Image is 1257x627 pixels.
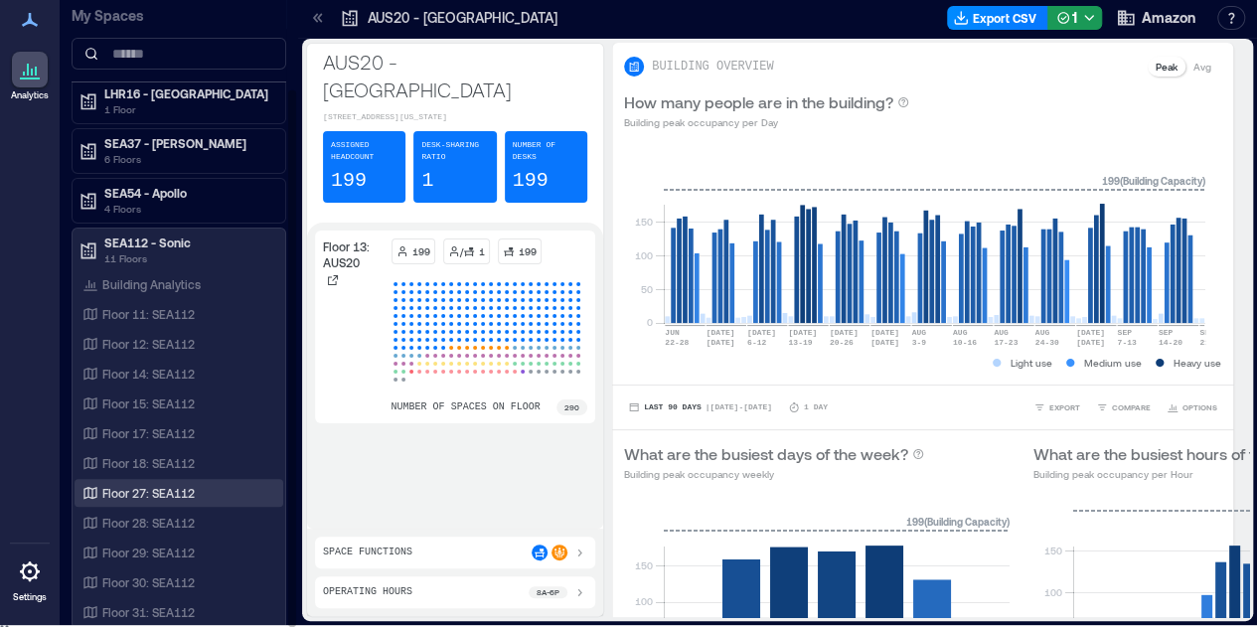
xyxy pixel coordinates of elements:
text: [DATE] [870,338,899,347]
p: Floor 15: SEA112 [102,395,195,411]
button: Amazon [1110,2,1201,34]
p: 1 Day [804,401,828,413]
text: 21-27 [1199,338,1223,347]
p: Analytics [11,89,49,101]
p: Floor 13: AUS20 [323,238,384,270]
p: SEA112 - Sonic [104,235,271,250]
span: OPTIONS [1182,401,1217,413]
p: Floor 18: SEA112 [102,455,195,471]
p: 1 [421,167,433,195]
p: Floor 11: SEA112 [102,306,195,322]
tspan: 100 [635,595,653,607]
button: EXPORT [1029,397,1084,417]
tspan: 50 [641,283,653,295]
text: 14-20 [1159,338,1182,347]
p: 8a - 6p [537,586,559,598]
p: Space Functions [323,545,412,560]
tspan: 150 [1044,545,1062,556]
p: 4 Floors [104,201,271,217]
p: Floor 28: SEA112 [102,515,195,531]
p: Building peak occupancy per Day [624,114,909,130]
p: Building Analytics [102,276,201,292]
p: 290 [564,401,579,413]
text: SEP [1199,328,1214,337]
text: 20-26 [830,338,854,347]
text: [DATE] [788,328,817,337]
p: 199 [331,167,367,195]
text: AUG [994,328,1009,337]
button: 1 [1047,6,1102,30]
p: 1 Floor [104,101,271,117]
text: 24-30 [1035,338,1059,347]
text: JUN [665,328,680,337]
p: Floor 27: SEA112 [102,485,195,501]
span: COMPARE [1112,401,1151,413]
text: 13-19 [788,338,812,347]
text: 22-28 [665,338,689,347]
p: Desk-sharing ratio [421,139,488,163]
p: How many people are in the building? [624,90,893,114]
tspan: 0 [647,316,653,328]
text: SEP [1159,328,1174,337]
a: Analytics [5,46,55,107]
text: AUG [1035,328,1050,337]
p: Medium use [1084,355,1142,371]
p: number of spaces on floor [392,399,541,415]
text: 3-9 [911,338,926,347]
p: Heavy use [1174,355,1221,371]
text: [DATE] [870,328,899,337]
text: AUG [911,328,926,337]
text: 6-12 [747,338,766,347]
p: 199 [412,243,430,259]
p: My Spaces [72,6,286,26]
text: [DATE] [830,328,859,337]
a: Settings [6,548,54,609]
text: 7-13 [1117,338,1136,347]
button: Last 90 Days |[DATE]-[DATE] [624,397,776,417]
tspan: 100 [1044,585,1062,597]
p: Building peak occupancy weekly [624,466,924,482]
p: Avg [1193,59,1211,75]
p: AUS20 - [GEOGRAPHIC_DATA] [323,48,587,103]
p: SEA54 - Apollo [104,185,271,201]
p: [STREET_ADDRESS][US_STATE] [323,111,587,123]
p: BUILDING OVERVIEW [652,59,773,75]
p: 199 [513,167,549,195]
button: Export CSV [947,6,1048,30]
p: Peak [1156,59,1178,75]
text: [DATE] [1076,328,1105,337]
p: Light use [1011,355,1052,371]
text: [DATE] [747,328,776,337]
p: Floor 14: SEA112 [102,366,195,382]
text: [DATE] [707,328,735,337]
p: LHR16 - [GEOGRAPHIC_DATA] [104,85,271,101]
p: Floor 12: SEA112 [102,336,195,352]
button: COMPARE [1092,397,1155,417]
p: 6 Floors [104,151,271,167]
button: OPTIONS [1163,397,1221,417]
p: / [460,243,463,259]
tspan: 100 [635,249,653,261]
p: Assigned Headcount [331,139,397,163]
p: What are the busiest days of the week? [624,442,908,466]
tspan: 150 [635,216,653,228]
p: 199 [519,243,537,259]
p: Settings [13,591,47,603]
text: 10-16 [953,338,977,347]
p: Floor 30: SEA112 [102,574,195,590]
p: Floor 29: SEA112 [102,545,195,560]
p: Number of Desks [513,139,579,163]
tspan: 150 [635,559,653,571]
p: Floor 31: SEA112 [102,604,195,620]
p: 1 [479,243,485,259]
text: [DATE] [707,338,735,347]
text: 17-23 [994,338,1018,347]
span: EXPORT [1049,401,1080,413]
span: Amazon [1142,8,1195,28]
div: 1 [1056,6,1077,31]
p: 11 Floors [104,250,271,266]
p: Operating Hours [323,584,412,600]
p: SEA37 - [PERSON_NAME] [104,135,271,151]
p: AUS20 - [GEOGRAPHIC_DATA] [368,8,557,28]
text: AUG [953,328,968,337]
